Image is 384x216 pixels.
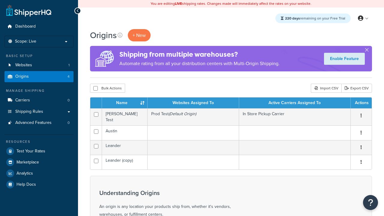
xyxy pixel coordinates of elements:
[102,108,148,125] td: [PERSON_NAME] Test
[102,97,148,108] th: Name : activate to sort column ascending
[133,32,146,39] span: + New
[16,182,36,187] span: Help Docs
[175,1,182,6] b: LIVE
[4,106,73,117] a: Shipping Rules
[324,53,365,65] a: Enable Feature
[16,149,45,154] span: Test Your Rates
[15,120,52,125] span: Advanced Features
[4,179,73,190] a: Help Docs
[128,29,151,41] a: + New
[4,117,73,128] a: Advanced Features 0
[4,71,73,82] a: Origins 4
[4,21,73,32] a: Dashboard
[67,98,70,103] span: 0
[275,13,351,23] div: remaining on your Free Trial
[16,171,33,176] span: Analytics
[90,29,117,41] h1: Origins
[15,98,30,103] span: Carriers
[4,139,73,144] div: Resources
[16,160,39,165] span: Marketplace
[15,109,43,114] span: Shipping Rules
[148,108,239,125] td: Prod Test
[4,88,73,93] div: Manage Shipping
[6,4,51,16] a: ShipperHQ Home
[239,108,351,125] td: In Store Pickup Carrier
[90,46,119,71] img: ad-origins-multi-dfa493678c5a35abed25fd24b4b8a3fa3505936ce257c16c00bdefe2f3200be3.png
[239,97,351,108] th: Active Carriers Assigned To
[15,74,29,79] span: Origins
[4,60,73,71] a: Websites 1
[148,97,239,108] th: Websites Assigned To
[341,84,372,93] a: Export CSV
[4,117,73,128] li: Advanced Features
[4,71,73,82] li: Origins
[119,59,280,68] p: Automate rating from all your distribution centers with Multi-Origin Shipping.
[15,63,32,68] span: Websites
[4,95,73,106] a: Carriers 0
[4,53,73,58] div: Basic Setup
[99,190,249,196] h3: Understanding Origins
[4,168,73,179] a: Analytics
[90,84,125,93] button: Bulk Actions
[15,24,36,29] span: Dashboard
[102,155,148,169] td: Leander (copy)
[285,16,300,21] strong: 220 days
[102,140,148,155] td: Leander
[15,39,36,44] span: Scope: Live
[311,84,341,93] div: Import CSV
[169,111,196,117] i: (Default Origin)
[4,60,73,71] li: Websites
[4,146,73,157] a: Test Your Rates
[363,195,378,210] button: Open Resource Center
[351,97,372,108] th: Actions
[4,157,73,168] a: Marketplace
[4,95,73,106] li: Carriers
[102,125,148,140] td: Austin
[68,63,70,68] span: 1
[67,74,70,79] span: 4
[119,49,280,59] h4: Shipping from multiple warehouses?
[67,120,70,125] span: 0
